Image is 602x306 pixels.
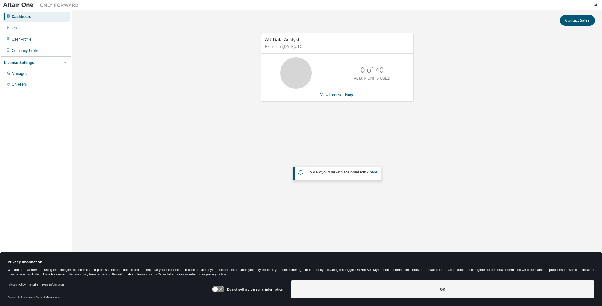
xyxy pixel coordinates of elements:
[12,37,31,42] div: User Profile
[265,37,299,42] span: AU Data Analyst
[12,82,27,87] div: On Prem
[4,60,34,65] div: License Settings
[320,93,355,97] a: View License Usage
[560,15,595,26] button: Contact Sales
[12,71,27,76] div: Managed
[370,170,377,174] a: here
[265,44,408,49] p: Expires on [DATE] UTC
[361,65,383,76] p: 0 of 40
[12,25,21,31] div: Users
[329,170,361,174] em: Marketplace orders
[354,76,390,81] p: ALTAIR UNITS USED
[12,48,40,53] div: Company Profile
[3,2,82,8] img: Altair One
[12,14,31,19] div: Dashboard
[308,170,377,174] span: To view your click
